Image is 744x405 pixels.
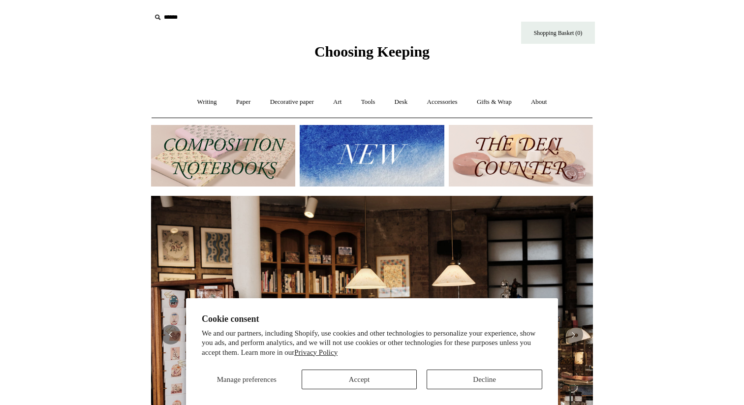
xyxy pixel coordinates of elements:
img: The Deli Counter [449,125,593,187]
button: Decline [427,370,542,389]
a: Accessories [418,89,466,115]
h2: Cookie consent [202,314,542,324]
a: Art [324,89,350,115]
a: Paper [227,89,260,115]
button: Accept [302,370,417,389]
a: Desk [386,89,417,115]
a: Decorative paper [261,89,323,115]
a: Tools [352,89,384,115]
a: Gifts & Wrap [468,89,521,115]
img: 202302 Composition ledgers.jpg__PID:69722ee6-fa44-49dd-a067-31375e5d54ec [151,125,295,187]
a: Privacy Policy [294,348,338,356]
a: Choosing Keeping [314,51,430,58]
p: We and our partners, including Shopify, use cookies and other technologies to personalize your ex... [202,329,542,358]
button: Previous [161,325,181,344]
button: Next [563,325,583,344]
a: Shopping Basket (0) [521,22,595,44]
span: Manage preferences [217,375,277,383]
img: New.jpg__PID:f73bdf93-380a-4a35-bcfe-7823039498e1 [300,125,444,187]
a: About [522,89,556,115]
button: Manage preferences [202,370,292,389]
a: Writing [188,89,226,115]
span: Choosing Keeping [314,43,430,60]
